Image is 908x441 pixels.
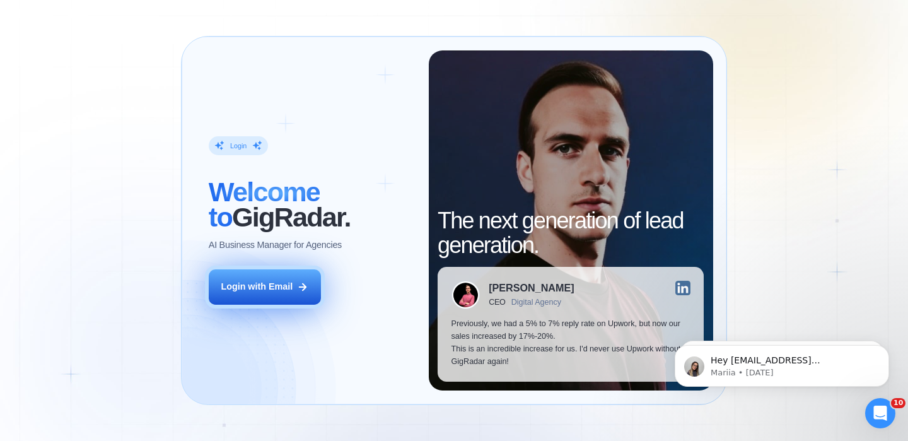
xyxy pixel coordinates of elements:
[230,141,247,150] div: Login
[209,239,342,252] p: AI Business Manager for Agencies
[209,177,320,232] span: Welcome to
[451,318,690,368] p: Previously, we had a 5% to 7% reply rate on Upwork, but now our sales increased by 17%-20%. This ...
[438,208,704,258] h2: The next generation of lead generation.
[209,180,415,230] h2: ‍ GigRadar.
[489,298,506,307] div: CEO
[511,298,561,307] div: Digital Agency
[656,319,908,407] iframe: Intercom notifications message
[865,398,895,428] iframe: Intercom live chat
[209,269,321,305] button: Login with Email
[489,283,574,293] div: [PERSON_NAME]
[221,281,293,293] div: Login with Email
[891,398,905,408] span: 10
